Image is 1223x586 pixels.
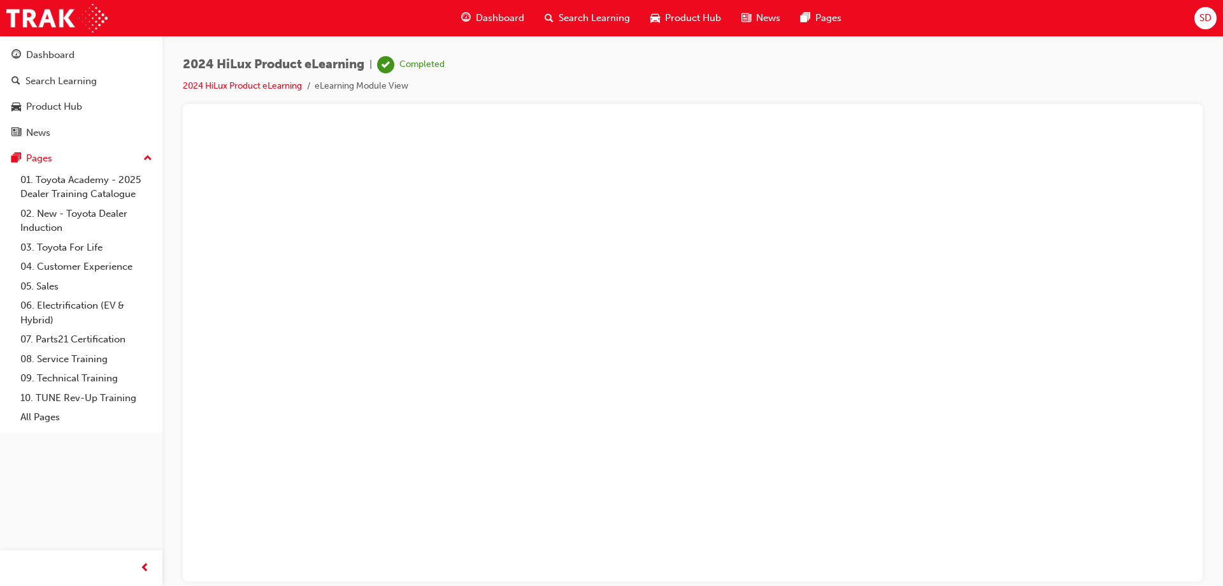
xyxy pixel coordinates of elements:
a: 05. Sales [15,277,157,297]
a: 08. Service Training [15,349,157,369]
span: Dashboard [476,11,524,26]
a: 04. Customer Experience [15,257,157,277]
img: Trak [6,4,108,33]
a: Dashboard [5,43,157,67]
span: car-icon [11,101,21,113]
span: | [369,57,372,72]
a: 01. Toyota Academy - 2025 Dealer Training Catalogue [15,170,157,204]
a: 02. New - Toyota Dealer Induction [15,204,157,238]
div: News [26,126,50,140]
a: 10. TUNE Rev-Up Training [15,388,157,408]
a: car-iconProduct Hub [640,5,731,31]
a: 2024 HiLux Product eLearning [183,80,302,91]
li: eLearning Module View [315,79,408,94]
a: News [5,121,157,145]
button: Pages [5,147,157,170]
a: 06. Electrification (EV & Hybrid) [15,296,157,330]
span: prev-icon [140,560,150,576]
span: search-icon [11,76,20,87]
span: SD [1199,11,1212,26]
span: guage-icon [461,10,471,26]
span: pages-icon [11,153,21,165]
a: Search Learning [5,70,157,93]
a: Product Hub [5,95,157,119]
a: 07. Parts21 Certification [15,330,157,349]
a: 09. Technical Training [15,369,157,388]
div: Search Learning [25,74,97,89]
span: Product Hub [665,11,721,26]
span: news-icon [11,128,21,139]
span: News [756,11,780,26]
a: search-iconSearch Learning [534,5,640,31]
span: guage-icon [11,50,21,61]
span: pages-icon [801,10,810,26]
div: Product Hub [26,99,82,114]
span: car-icon [650,10,660,26]
div: Completed [399,59,445,71]
span: learningRecordVerb_COMPLETE-icon [377,56,394,73]
span: up-icon [143,150,152,167]
span: Pages [815,11,841,26]
span: 2024 HiLux Product eLearning [183,57,364,72]
a: 03. Toyota For Life [15,238,157,258]
a: All Pages [15,407,157,427]
div: Dashboard [26,48,75,62]
a: guage-iconDashboard [451,5,534,31]
span: news-icon [741,10,751,26]
button: SD [1194,7,1217,29]
button: DashboardSearch LearningProduct HubNews [5,41,157,147]
span: search-icon [545,10,554,26]
a: pages-iconPages [790,5,852,31]
div: Pages [26,151,52,166]
a: news-iconNews [731,5,790,31]
span: Search Learning [559,11,630,26]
